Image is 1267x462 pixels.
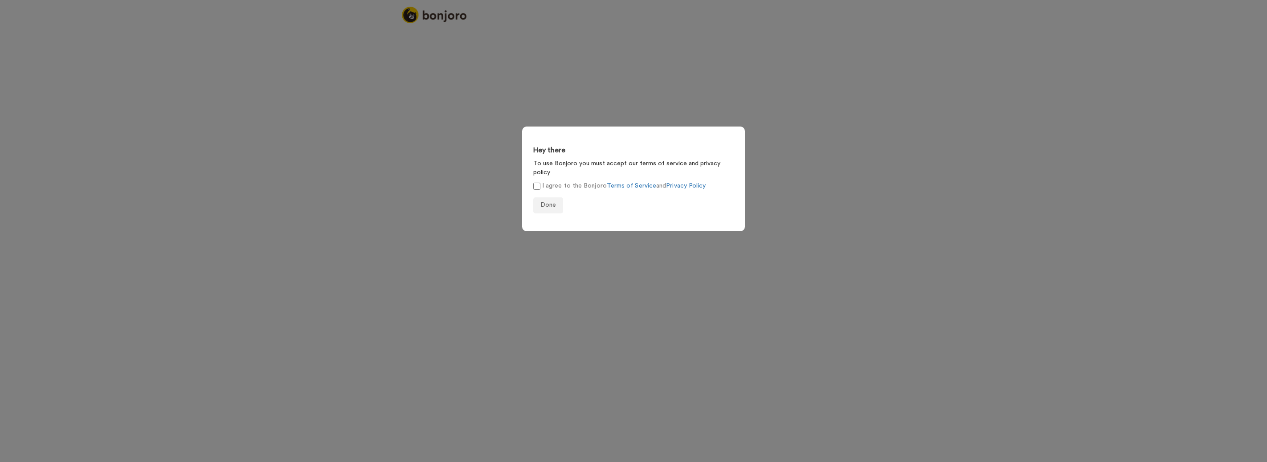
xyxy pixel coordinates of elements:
[533,159,734,177] p: To use Bonjoro you must accept our terms of service and privacy policy
[533,147,734,155] h3: Hey there
[533,197,563,213] button: Done
[666,183,706,189] a: Privacy Policy
[533,183,540,190] input: I agree to the BonjoroTerms of ServiceandPrivacy Policy
[533,181,706,191] label: I agree to the Bonjoro and
[540,202,556,208] span: Done
[607,183,656,189] a: Terms of Service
